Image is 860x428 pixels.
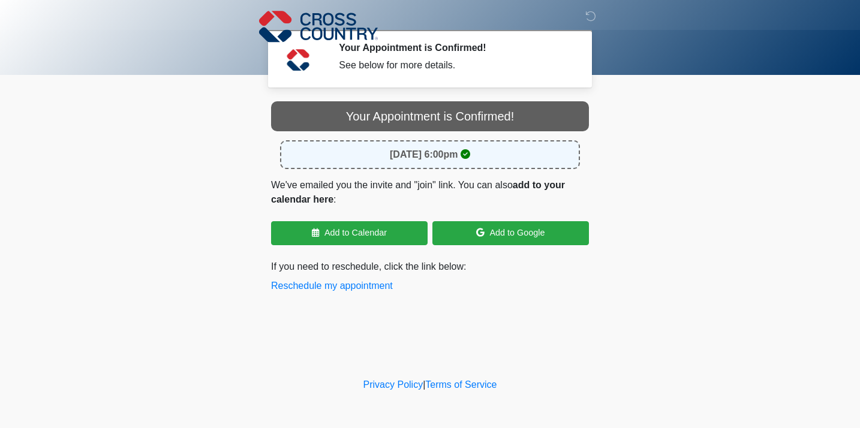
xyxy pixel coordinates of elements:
[271,279,393,293] button: Reschedule my appointment
[271,101,589,131] div: Your Appointment is Confirmed!
[271,221,428,245] a: Add to Calendar
[363,379,423,390] a: Privacy Policy
[432,221,589,245] a: Add to Google
[425,379,497,390] a: Terms of Service
[271,178,589,207] p: We've emailed you the invite and "join" link. You can also :
[259,9,378,44] img: Cross Country Logo
[390,149,458,159] strong: [DATE] 6:00pm
[280,42,316,78] img: Agent Avatar
[271,260,589,293] p: If you need to reschedule, click the link below:
[423,379,425,390] a: |
[339,58,571,73] div: See below for more details.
